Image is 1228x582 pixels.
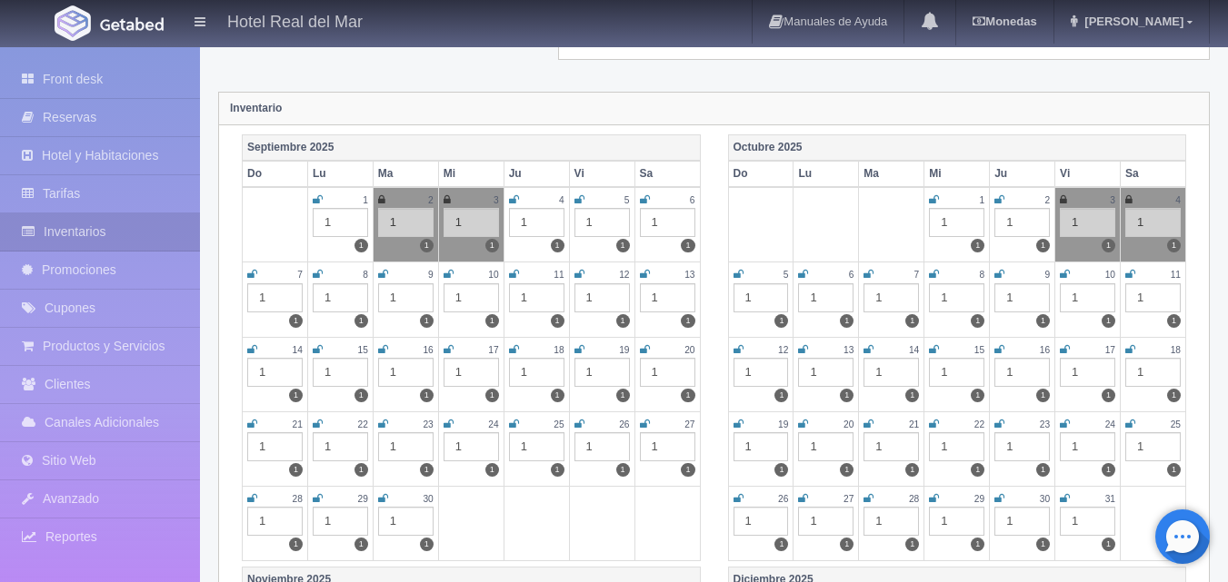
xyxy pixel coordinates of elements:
div: 1 [994,208,1050,237]
label: 1 [1102,538,1115,551]
small: 15 [358,345,368,355]
div: 1 [734,432,789,461]
label: 1 [1102,314,1115,328]
label: 1 [971,314,984,328]
div: 1 [640,358,695,387]
small: 27 [844,494,854,504]
th: Mi [438,161,504,187]
small: 12 [778,345,788,355]
div: 1 [574,432,630,461]
label: 1 [289,463,303,477]
div: 1 [509,208,564,237]
small: 9 [1044,270,1050,280]
small: 4 [559,195,564,205]
label: 1 [1036,538,1050,551]
label: 1 [1102,239,1115,252]
div: 1 [798,432,854,461]
small: 30 [423,494,433,504]
div: 1 [509,358,564,387]
label: 1 [289,314,303,328]
div: 1 [313,358,368,387]
label: 1 [354,389,368,402]
small: 14 [909,345,919,355]
small: 27 [684,419,694,429]
small: 20 [684,345,694,355]
small: 25 [554,419,564,429]
div: 1 [994,283,1050,312]
div: 1 [509,432,564,461]
div: 1 [994,358,1050,387]
small: 31 [1105,494,1115,504]
small: 26 [619,419,629,429]
div: 1 [378,208,434,237]
small: 21 [909,419,919,429]
label: 1 [420,463,434,477]
small: 22 [974,419,984,429]
small: 13 [844,345,854,355]
th: Lu [307,161,373,187]
label: 1 [485,239,499,252]
label: 1 [1167,239,1181,252]
label: 1 [420,239,434,252]
small: 22 [358,419,368,429]
label: 1 [681,389,694,402]
div: 1 [444,283,499,312]
label: 1 [354,314,368,328]
label: 1 [1167,389,1181,402]
small: 29 [358,494,368,504]
div: 1 [1125,208,1181,237]
div: 1 [734,507,789,536]
label: 1 [289,538,303,551]
label: 1 [905,463,919,477]
label: 1 [616,314,630,328]
label: 1 [840,463,854,477]
small: 21 [293,419,303,429]
img: Getabed [55,5,91,41]
label: 1 [1036,239,1050,252]
div: 1 [378,283,434,312]
label: 1 [1167,314,1181,328]
small: 19 [619,345,629,355]
div: 1 [313,283,368,312]
small: 8 [980,270,985,280]
label: 1 [485,314,499,328]
div: 1 [864,432,919,461]
label: 1 [551,463,564,477]
small: 14 [293,345,303,355]
small: 16 [423,345,433,355]
label: 1 [905,389,919,402]
label: 1 [289,389,303,402]
label: 1 [1102,463,1115,477]
div: 1 [247,507,303,536]
small: 17 [1105,345,1115,355]
div: 1 [798,358,854,387]
th: Ma [859,161,924,187]
h4: Hotel Real del Mar [227,9,363,32]
label: 1 [905,314,919,328]
small: 5 [624,195,630,205]
small: 2 [1044,195,1050,205]
label: 1 [774,538,788,551]
th: Do [243,161,308,187]
th: Vi [569,161,634,187]
div: 1 [247,358,303,387]
label: 1 [774,314,788,328]
label: 1 [420,389,434,402]
label: 1 [1167,463,1181,477]
div: 1 [1125,283,1181,312]
label: 1 [551,314,564,328]
small: 26 [778,494,788,504]
small: 6 [690,195,695,205]
small: 24 [1105,419,1115,429]
small: 10 [488,270,498,280]
th: Mi [924,161,990,187]
label: 1 [551,239,564,252]
div: 1 [313,432,368,461]
span: [PERSON_NAME] [1080,15,1183,28]
th: Do [728,161,794,187]
label: 1 [840,538,854,551]
small: 7 [914,270,920,280]
small: 13 [684,270,694,280]
div: 1 [929,432,984,461]
small: 28 [293,494,303,504]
